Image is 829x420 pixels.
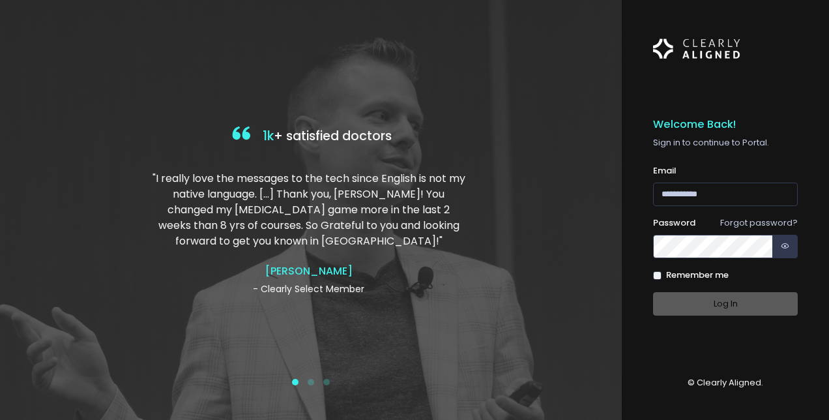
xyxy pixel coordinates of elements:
p: © Clearly Aligned. [653,376,798,389]
img: Logo Horizontal [653,31,740,67]
p: - Clearly Select Member [151,282,467,296]
label: Remember me [666,269,729,282]
p: Sign in to continue to Portal. [653,136,798,149]
p: "I really love the messages to the tech since English is not my native language. […] Thank you, [... [151,171,467,249]
h4: [PERSON_NAME] [151,265,467,277]
span: 1k [263,127,274,145]
label: Password [653,217,695,230]
h5: Welcome Back! [653,118,798,131]
a: Forgot password? [720,217,798,229]
label: Email [653,164,676,177]
h4: + satisfied doctors [151,123,471,150]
